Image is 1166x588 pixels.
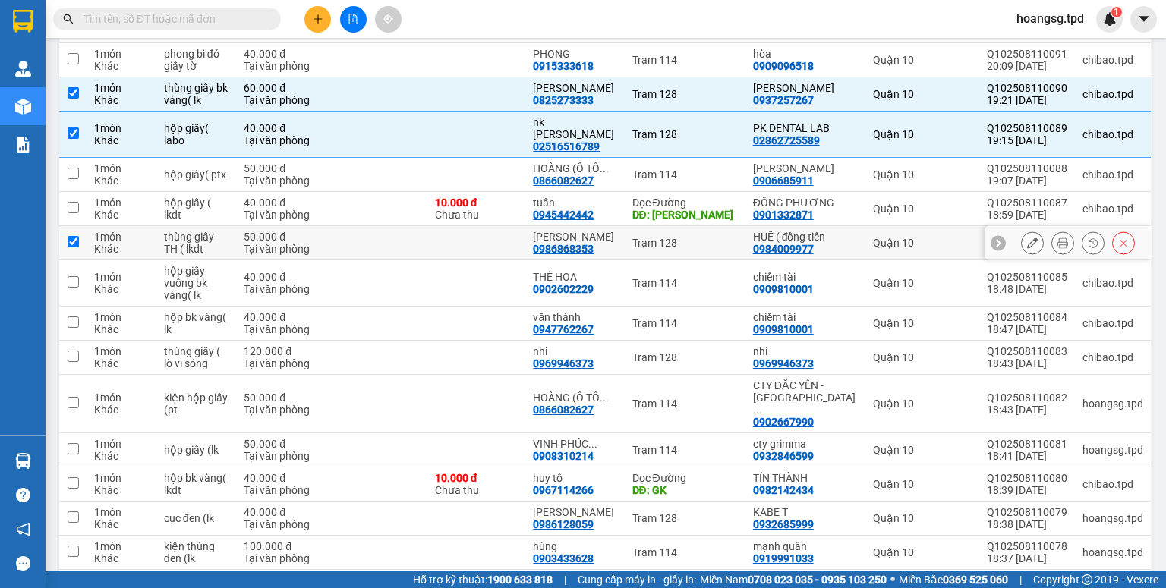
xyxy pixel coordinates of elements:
div: Trạm 114 [632,168,738,181]
div: Trạm 114 [632,398,738,410]
div: HOÀNG (Ô TÔ TP [533,391,616,404]
img: solution-icon [15,137,31,153]
div: 0932846599 [753,450,814,462]
div: hoangsg.tpd [1082,546,1143,558]
div: Chưa thu [435,472,518,496]
div: 0967114266 [533,484,594,496]
div: Quận 10 [873,88,972,100]
div: Q102508110083 [987,345,1067,357]
div: Quận 10 [873,128,972,140]
div: KABE T [753,506,858,518]
div: hộp bk vàng( lk [164,311,228,335]
div: 0945442442 [533,209,594,221]
div: 0984009977 [753,243,814,255]
div: 1 món [94,197,149,209]
div: 18:41 [DATE] [987,450,1067,462]
div: hộp bk vàng( lkdt [164,472,228,496]
span: copyright [1082,574,1092,585]
div: Khác [94,484,149,496]
div: chibao.tpd [1082,478,1143,490]
div: Khác [94,518,149,530]
div: Q102508110081 [987,438,1067,450]
div: 50.000 đ [244,438,321,450]
div: chibao.tpd [1082,128,1143,140]
div: hộp giấy ( lkdt [164,197,228,221]
div: Q102508110087 [987,197,1067,209]
div: cục đen (lk [164,512,228,524]
div: Quận 10 [873,478,972,490]
div: chibao.tpd [1082,317,1143,329]
div: Tại văn phòng [244,243,321,255]
div: 0825273333 [533,94,594,106]
div: CTY ĐẮC YẾN - ĐÀO ĐỨC THÀNH [753,379,858,416]
div: Trạm 128 [632,88,738,100]
div: 0982142434 [753,484,814,496]
div: 120.000 đ [244,345,321,357]
span: ... [600,391,609,404]
div: 18:37 [DATE] [987,552,1067,564]
div: hòa [753,48,858,60]
div: Dọc Đường [632,197,738,209]
div: Chưa thu [435,197,518,221]
span: aim [383,14,393,24]
div: Trạm 128 [632,237,738,249]
div: 19:15 [DATE] [987,134,1067,146]
span: file-add [348,14,358,24]
div: HUÊ ( đồng tiến [753,231,858,243]
div: 1 món [94,391,149,404]
div: Quận 10 [873,512,972,524]
div: PHONG [533,48,616,60]
div: HOÀNG (Ô TÔ TP [533,162,616,175]
div: huy tô [533,472,616,484]
div: Khác [94,323,149,335]
div: THẾ HOA [533,271,616,283]
div: 50.000 đ [244,391,321,404]
div: thùng giấy bk vàng( lk [164,82,228,106]
div: 0901332871 [753,209,814,221]
span: notification [16,522,30,536]
button: plus [304,6,331,33]
div: Q102508110085 [987,271,1067,283]
div: tuấn [533,197,616,209]
div: Tại văn phòng [244,518,321,530]
div: 02516516789 [533,140,600,153]
div: Khác [94,60,149,72]
div: quang trung [533,506,616,518]
div: TIẾN NGUYỄN [753,162,858,175]
div: 50.000 đ [244,231,321,243]
span: ... [753,404,762,416]
div: chibao.tpd [1082,351,1143,363]
span: ... [588,438,597,450]
div: cty grimma [753,438,858,450]
div: phong bì đỏ giấy tờ [164,48,228,72]
div: 0986868353 [533,243,594,255]
div: Trạm 114 [632,444,738,456]
div: Tại văn phòng [244,175,321,187]
div: Khác [94,357,149,369]
div: Trạm 128 [632,351,738,363]
div: Q102508110079 [987,506,1067,518]
strong: 0708 023 035 - 0935 103 250 [748,574,887,586]
div: THANH VŨ [533,231,616,243]
span: search [63,14,74,24]
div: văn thành [533,311,616,323]
div: 1 món [94,438,149,450]
span: | [1019,571,1022,588]
div: 0908310214 [533,450,594,462]
div: nk lê anh [533,116,616,140]
div: Q102508110082 [987,391,1067,404]
span: | [564,571,566,588]
div: Quận 10 [873,277,972,289]
sup: 1 [1111,7,1122,17]
div: 10.000 đ [435,197,518,209]
div: 0902667990 [753,416,814,428]
div: 0919991033 [753,552,814,564]
div: Khác [94,450,149,462]
div: 60.000 đ [244,82,321,94]
div: ĐÔNG PHƯƠNG [753,197,858,209]
div: Khác [94,209,149,221]
div: 40.000 đ [244,122,321,134]
div: 18:43 [DATE] [987,357,1067,369]
div: thùng giấy TH ( lkdt [164,231,228,255]
div: VINH PHÚC KHANG [533,438,616,450]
